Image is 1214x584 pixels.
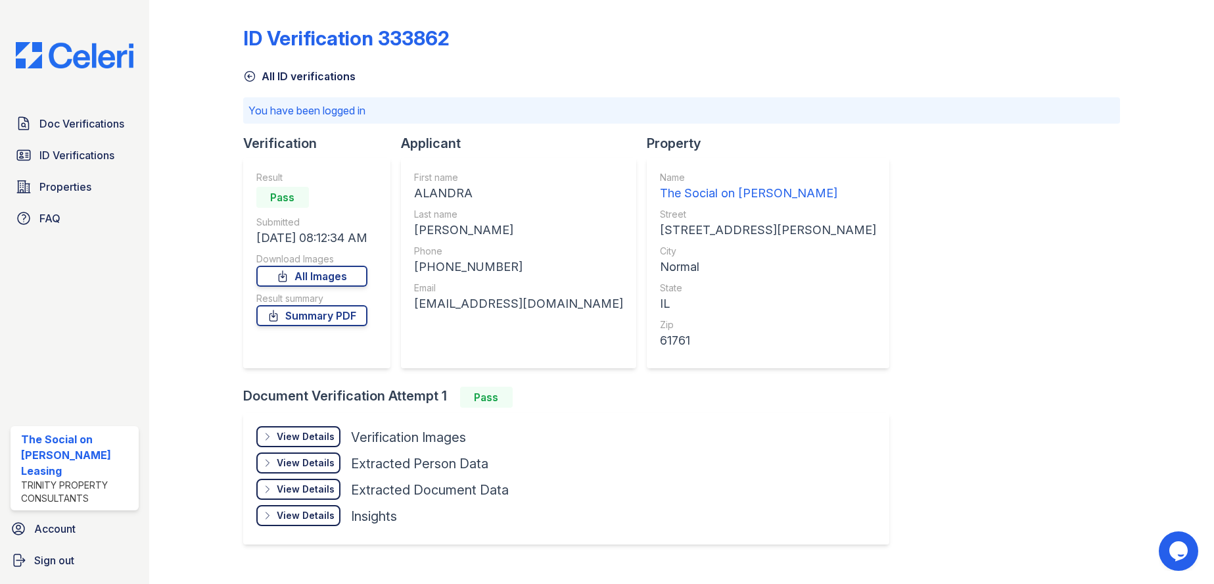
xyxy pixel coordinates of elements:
div: Last name [414,208,623,221]
div: Property [647,134,900,153]
a: Summary PDF [256,305,367,326]
div: ID Verification 333862 [243,26,450,50]
div: Applicant [401,134,647,153]
div: State [660,281,876,295]
div: The Social on [PERSON_NAME] Leasing [21,431,133,479]
div: First name [414,171,623,184]
a: FAQ [11,205,139,231]
div: City [660,245,876,258]
div: 61761 [660,331,876,350]
div: Verification Images [351,428,466,447]
div: ALANDRA [414,184,623,203]
a: ID Verifications [11,142,139,168]
a: Name The Social on [PERSON_NAME] [660,171,876,203]
a: Properties [11,174,139,200]
div: [EMAIL_ADDRESS][DOMAIN_NAME] [414,295,623,313]
div: Extracted Document Data [351,481,509,499]
div: Name [660,171,876,184]
a: Account [5,516,144,542]
span: ID Verifications [39,147,114,163]
a: Doc Verifications [11,110,139,137]
div: Pass [256,187,309,208]
div: View Details [277,456,335,470]
div: Normal [660,258,876,276]
div: View Details [277,483,335,496]
div: [STREET_ADDRESS][PERSON_NAME] [660,221,876,239]
span: Account [34,521,76,537]
div: Extracted Person Data [351,454,488,473]
span: Doc Verifications [39,116,124,132]
p: You have been logged in [248,103,1115,118]
div: Result [256,171,367,184]
a: Sign out [5,547,144,573]
div: Submitted [256,216,367,229]
div: The Social on [PERSON_NAME] [660,184,876,203]
div: Download Images [256,253,367,266]
div: IL [660,295,876,313]
div: Trinity Property Consultants [21,479,133,505]
div: [PERSON_NAME] [414,221,623,239]
span: Properties [39,179,91,195]
div: [DATE] 08:12:34 AM [256,229,367,247]
div: Phone [414,245,623,258]
div: View Details [277,430,335,443]
div: Verification [243,134,401,153]
iframe: chat widget [1159,531,1201,571]
a: All Images [256,266,367,287]
span: FAQ [39,210,60,226]
div: Pass [460,387,513,408]
div: [PHONE_NUMBER] [414,258,623,276]
div: Result summary [256,292,367,305]
div: View Details [277,509,335,522]
div: Zip [660,318,876,331]
div: Insights [351,507,397,525]
div: Document Verification Attempt 1 [243,387,900,408]
div: Street [660,208,876,221]
div: Email [414,281,623,295]
a: All ID verifications [243,68,356,84]
span: Sign out [34,552,74,568]
img: CE_Logo_Blue-a8612792a0a2168367f1c8372b55b34899dd931a85d93a1a3d3e32e68fde9ad4.png [5,42,144,68]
